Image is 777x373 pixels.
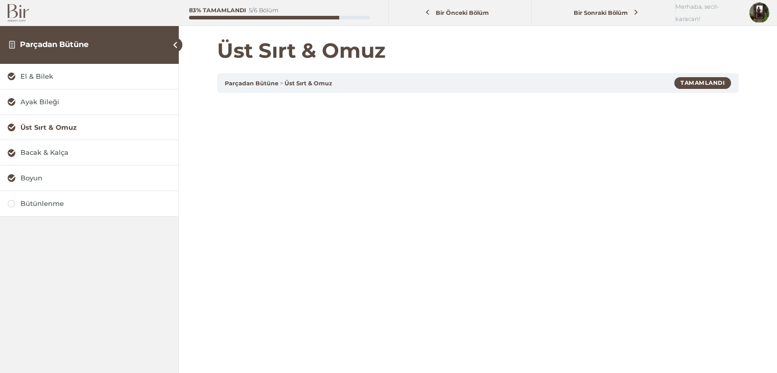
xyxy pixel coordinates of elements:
[20,199,171,208] div: Bütünlenme
[225,80,278,87] a: Parçadan Bütüne
[8,148,171,157] a: Bacak & Kalça
[674,77,731,88] div: Tamamlandı
[20,72,171,81] div: El & Bilek
[20,39,88,49] a: Parçadan Bütüne
[8,199,171,208] a: Bütünlenme
[20,123,171,132] div: Üst Sırt & Omuz
[430,9,495,16] span: Bir Önceki Bölüm
[675,1,742,25] span: Merhaba, secil-karacan!
[391,4,529,22] a: Bir Önceki Bölüm
[8,4,29,22] img: Bir Logo
[20,173,171,183] div: Boyun
[20,97,171,107] div: Ayak Bileği
[285,80,332,87] a: Üst Sırt & Omuz
[189,8,246,13] div: 83% Tamamlandı
[8,72,171,81] a: El & Bilek
[8,123,171,132] a: Üst Sırt & Omuz
[8,97,171,107] a: Ayak Bileği
[749,3,769,22] img: inbound5720259253010107926.jpg
[249,8,278,13] div: 5/6 Bölüm
[8,173,171,183] a: Boyun
[568,9,634,16] span: Bir Sonraki Bölüm
[534,4,672,22] a: Bir Sonraki Bölüm
[20,148,171,157] div: Bacak & Kalça
[217,38,739,63] h1: Üst Sırt & Omuz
